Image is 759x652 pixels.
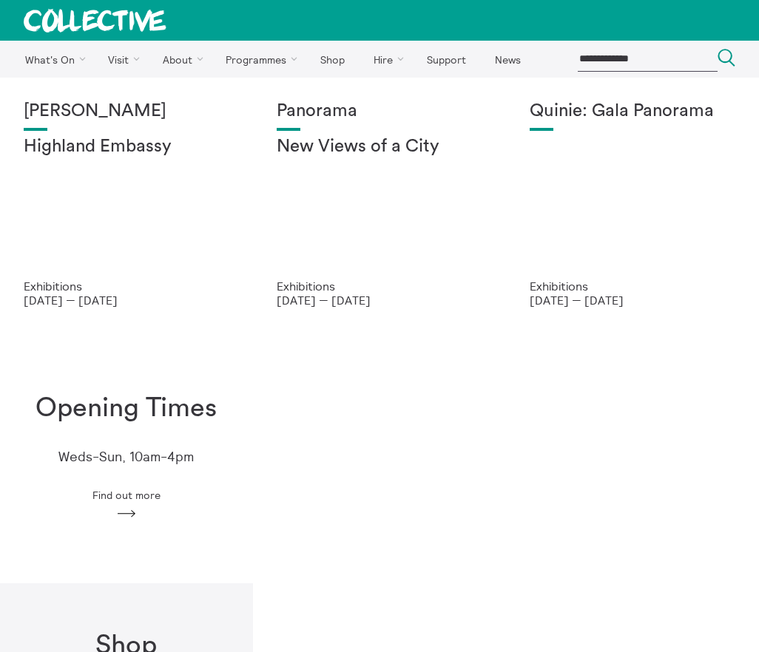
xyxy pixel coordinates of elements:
[277,293,482,307] p: [DATE] — [DATE]
[92,489,161,501] span: Find out more
[277,101,482,122] h1: Panorama
[530,293,735,307] p: [DATE] — [DATE]
[414,41,479,78] a: Support
[307,41,357,78] a: Shop
[506,78,759,330] a: Josie Vallely Quinie: Gala Panorama Exhibitions [DATE] — [DATE]
[58,449,194,465] p: Weds-Sun, 10am-4pm
[530,279,735,293] p: Exhibitions
[361,41,411,78] a: Hire
[12,41,92,78] a: What's On
[277,137,482,157] h2: New Views of a City
[24,137,229,157] h2: Highland Embassy
[277,279,482,293] p: Exhibitions
[149,41,210,78] a: About
[213,41,305,78] a: Programmes
[95,41,147,78] a: Visit
[482,41,533,78] a: News
[24,279,229,293] p: Exhibitions
[24,101,229,122] h1: [PERSON_NAME]
[253,78,506,330] a: Collective Panorama June 2025 small file 8 Panorama New Views of a City Exhibitions [DATE] — [DATE]
[530,101,735,122] h1: Quinie: Gala Panorama
[36,393,217,424] h1: Opening Times
[24,293,229,307] p: [DATE] — [DATE]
